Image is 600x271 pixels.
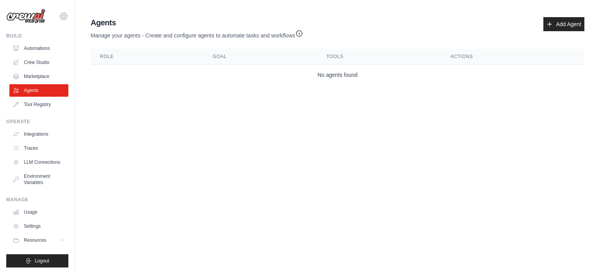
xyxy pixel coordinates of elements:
a: Crew Studio [9,56,68,69]
a: Marketplace [9,70,68,83]
a: Traces [9,142,68,154]
a: Settings [9,220,68,232]
th: Role [91,49,204,65]
img: Logo [6,9,45,24]
td: No agents found [91,65,584,85]
span: Resources [24,237,46,243]
p: Manage your agents - Create and configure agents to automate tasks and workflows [91,28,303,39]
a: Usage [9,206,68,218]
a: Automations [9,42,68,55]
button: Logout [6,254,68,267]
th: Actions [441,49,584,65]
h2: Agents [91,17,303,28]
a: LLM Connections [9,156,68,168]
a: Tool Registry [9,98,68,111]
a: Integrations [9,128,68,140]
th: Tools [317,49,441,65]
a: Add Agent [543,17,584,31]
button: Resources [9,234,68,246]
a: Environment Variables [9,170,68,189]
div: Operate [6,119,68,125]
th: Goal [204,49,317,65]
a: Agents [9,84,68,97]
div: Build [6,33,68,39]
span: Logout [35,258,49,264]
div: Manage [6,197,68,203]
